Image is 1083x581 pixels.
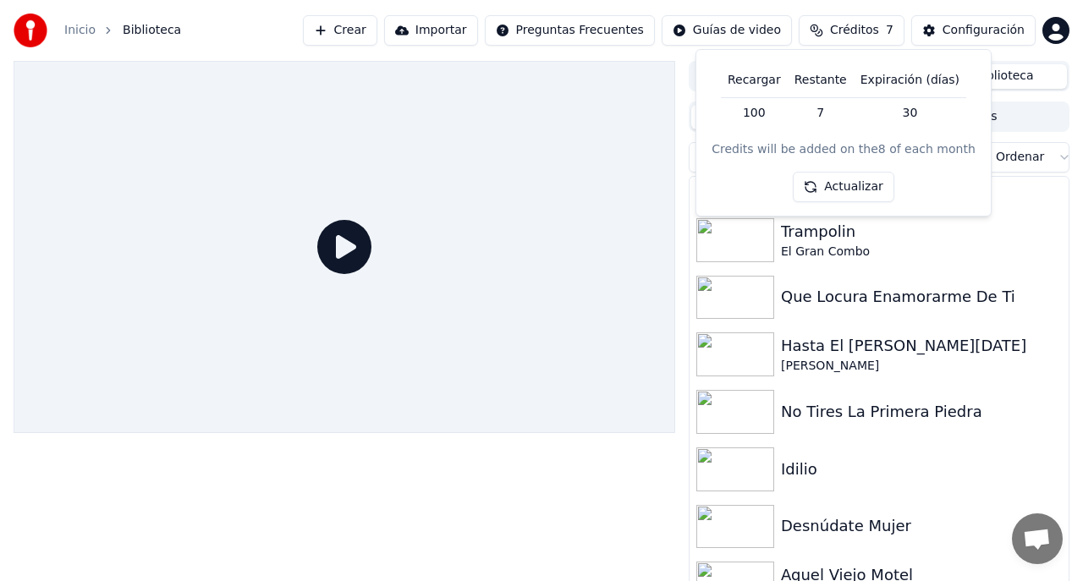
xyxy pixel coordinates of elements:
span: Ordenar [996,149,1044,166]
button: Créditos7 [799,15,904,46]
button: Actualizar [793,172,893,202]
div: Configuración [943,22,1025,39]
th: Expiración (días) [854,63,966,97]
div: El Gran Combo [781,244,1062,260]
nav: breadcrumb [64,22,181,39]
td: 100 [721,97,788,128]
img: youka [14,14,47,47]
button: Guías de video [662,15,792,46]
th: Restante [788,63,854,97]
div: [PERSON_NAME] [781,358,1062,375]
div: Idilio [781,458,1062,481]
span: Créditos [830,22,879,39]
th: Recargar [721,63,788,97]
div: Chat abierto [1012,513,1063,564]
td: 7 [788,97,854,128]
button: Crear [303,15,377,46]
div: Desnúdate Mujer [781,514,1062,538]
button: Preguntas Frecuentes [485,15,655,46]
span: Biblioteca [123,22,181,39]
div: Credits will be added on the 8 of each month [712,141,976,158]
td: 30 [854,97,966,128]
a: Inicio [64,22,96,39]
div: No Tires La Primera Piedra [781,400,1062,424]
button: Importar [384,15,478,46]
div: Que Locura Enamorarme De Ti [781,285,1062,309]
span: 7 [886,22,893,39]
button: Canciones [691,105,879,129]
button: Biblioteca [942,64,1067,89]
button: Cola [691,64,816,89]
div: Trampolin [781,220,1062,244]
button: Configuración [911,15,1036,46]
div: Hasta El [PERSON_NAME][DATE] [781,334,1062,358]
